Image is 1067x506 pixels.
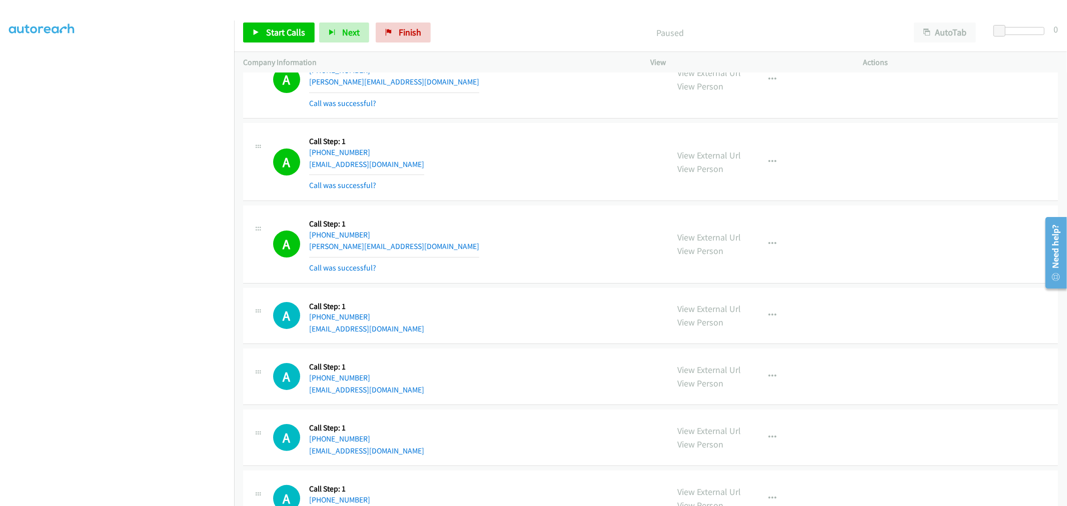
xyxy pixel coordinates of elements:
a: View External Url [678,231,741,243]
a: [PHONE_NUMBER] [309,373,370,382]
h5: Call Step: 1 [309,423,424,433]
p: Company Information [243,56,633,68]
a: [EMAIL_ADDRESS][DOMAIN_NAME] [309,446,424,455]
span: Start Calls [266,26,305,38]
a: [EMAIL_ADDRESS][DOMAIN_NAME] [309,385,424,394]
a: View External Url [678,149,741,161]
a: [PERSON_NAME][EMAIL_ADDRESS][DOMAIN_NAME] [309,77,479,86]
a: View Person [678,245,724,256]
h1: A [273,230,300,257]
a: Start Calls [243,22,315,42]
a: View Person [678,316,724,328]
a: [PHONE_NUMBER] [309,312,370,321]
a: Finish [376,22,431,42]
a: View Person [678,163,724,174]
span: Next [342,26,360,38]
a: View External Url [678,486,741,497]
h5: Call Step: 1 [309,219,479,229]
a: [PHONE_NUMBER] [309,147,370,157]
h1: A [273,66,300,93]
span: Finish [399,26,421,38]
button: AutoTab [914,22,976,42]
h5: Call Step: 1 [309,301,424,311]
a: View External Url [678,364,741,375]
h1: A [273,302,300,329]
p: Paused [444,26,896,39]
a: [EMAIL_ADDRESS][DOMAIN_NAME] [309,324,424,333]
div: 0 [1053,22,1058,36]
iframe: To enrich screen reader interactions, please activate Accessibility in Grammarly extension settings [9,29,234,504]
h5: Call Step: 1 [309,362,424,372]
p: View [651,56,845,68]
a: View Person [678,80,724,92]
a: [PHONE_NUMBER] [309,230,370,239]
div: The call is yet to be attempted [273,302,300,329]
a: View Person [678,438,724,450]
a: [PHONE_NUMBER] [309,434,370,443]
a: [EMAIL_ADDRESS][DOMAIN_NAME] [309,159,424,169]
iframe: Resource Center [1038,213,1067,292]
a: [PHONE_NUMBER] [309,495,370,504]
a: [PERSON_NAME][EMAIL_ADDRESS][DOMAIN_NAME] [309,241,479,251]
a: View External Url [678,425,741,436]
h1: A [273,424,300,451]
div: Delay between calls (in seconds) [998,27,1044,35]
a: [PHONE_NUMBER] [309,65,370,75]
h1: A [273,148,300,175]
div: The call is yet to be attempted [273,424,300,451]
p: Actions [863,56,1058,68]
a: Call was successful? [309,98,376,108]
a: Call was successful? [309,180,376,190]
h5: Call Step: 1 [309,136,424,146]
h1: A [273,363,300,390]
h5: Call Step: 1 [309,484,424,494]
a: View External Url [678,67,741,78]
button: Next [319,22,369,42]
a: View External Url [678,303,741,314]
a: View Person [678,377,724,389]
a: Call was successful? [309,263,376,272]
div: The call is yet to be attempted [273,363,300,390]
